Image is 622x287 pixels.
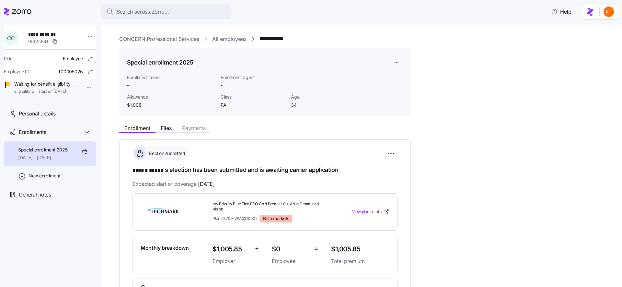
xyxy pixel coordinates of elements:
span: $1,005.85 [213,244,250,255]
a: View plan details [352,209,389,215]
span: Waiting for benefit eligibility [14,81,70,87]
span: Files [161,126,172,131]
span: View plan details [352,209,382,215]
span: New enrollment [29,173,60,179]
span: Enrollment team [127,74,215,81]
img: aad2ddc74cf02b1998d54877cdc71599 [604,6,614,17]
span: 9512c841 [28,38,48,45]
span: Search across Zorro... [117,8,169,16]
a: CONCERN Professional Services [119,35,199,43]
span: Help [551,8,571,16]
span: Enrollment agent [221,74,286,81]
a: All employees [212,35,247,43]
span: my Priority Blue Flex PPO Gold Premier 0 + Adult Dental and Vision [213,201,326,212]
span: + [255,244,259,253]
span: C C [7,36,15,41]
h1: 's election has been submitted and is awaiting carrier application [132,166,397,175]
span: Allowance [127,94,215,100]
span: $1,005.85 [331,244,389,255]
span: Eligibility will start on [DATE] [14,89,70,94]
h1: Special enrollment 2025 [127,58,193,66]
span: [DATE] [198,180,214,188]
span: = [314,244,318,253]
span: Enrollment [124,126,150,131]
span: - [221,82,223,89]
span: Personal details [19,110,56,118]
button: Help [546,5,577,18]
span: Payments [182,126,206,131]
span: Total premium [331,257,389,265]
span: Age [291,94,356,100]
span: Role [4,55,13,62]
span: Expected start of coverage [132,180,214,188]
span: PA [221,102,286,108]
span: Employee [272,257,309,265]
span: Employee [63,55,83,62]
span: - [127,82,215,89]
span: Plan ID: 79962PA0310002 [213,216,258,221]
span: $0 [272,244,309,255]
img: Highmark BlueCross BlueShield [141,204,187,219]
span: [DATE] - [DATE] [18,154,68,161]
span: Election submitted [147,150,185,157]
span: Special enrollment 2025 [18,147,68,153]
button: Search across Zorro... [101,4,231,19]
span: Class [221,94,286,100]
span: General notes [19,191,51,199]
span: Monthly breakdown [141,244,189,252]
span: Enrollments [19,128,46,136]
span: Employee ID [4,68,29,75]
span: $1,008 [127,102,215,108]
span: T00005026 [58,68,83,75]
span: Both markets [263,216,289,221]
span: Employer [213,257,250,265]
span: 34 [291,102,356,108]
